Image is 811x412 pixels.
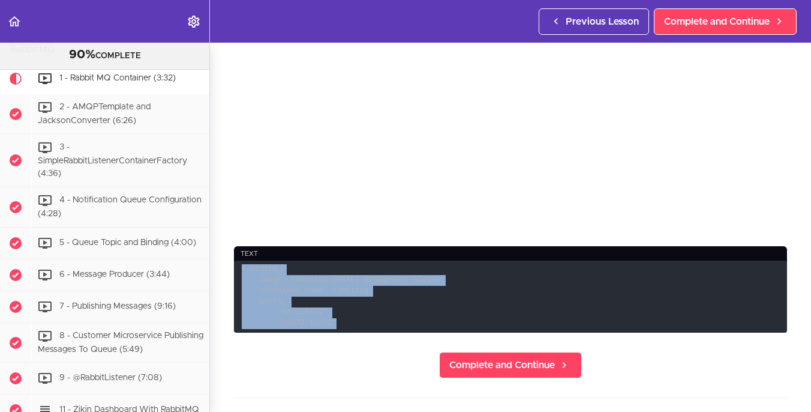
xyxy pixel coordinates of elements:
[59,74,176,82] span: 1 - Rabbit MQ Container (3:32)
[234,246,787,262] div: text
[664,14,770,29] span: Complete and Continue
[59,374,162,383] span: 9 - @RabbitListener (7:08)
[59,238,196,247] span: 5 - Queue Topic and Binding (4:00)
[187,14,201,29] svg: Settings Menu
[38,332,203,354] span: 8 - Customer Microservice Publishing Messages To Queue (5:49)
[449,358,555,372] span: Complete and Continue
[38,143,187,178] span: 3 - SimpleRabbitListenerContainerFactory (4:36)
[234,261,787,333] code: rabbitmq: image: rabbitmq:[DATE]-management-alpine container_name: rabbitmq ports: - "5672:5672" ...
[654,8,797,35] a: Complete and Continue
[539,8,649,35] a: Previous Lesson
[59,270,170,279] span: 6 - Message Producer (3:44)
[69,49,95,61] span: 90%
[59,302,176,311] span: 7 - Publishing Messages (9:16)
[566,14,639,29] span: Previous Lesson
[38,196,202,218] span: 4 - Notification Queue Configuration (4:28)
[7,14,22,29] svg: Back to course curriculum
[38,103,151,125] span: 2 - AMQPTemplate and JacksonConverter (6:26)
[439,352,582,378] a: Complete and Continue
[15,47,194,63] div: COMPLETE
